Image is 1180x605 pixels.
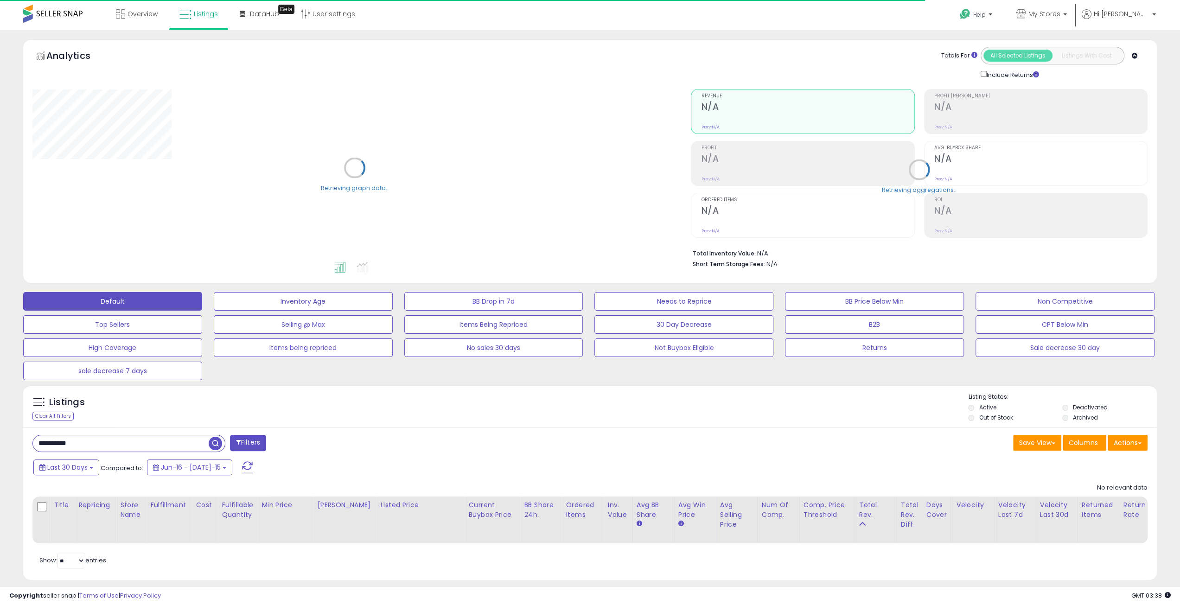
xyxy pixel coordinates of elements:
div: seller snap | | [9,592,161,600]
button: BB Drop in 7d [404,292,583,311]
div: Return Rate [1123,500,1157,520]
button: BB Price Below Min [785,292,964,311]
strong: Copyright [9,591,43,600]
button: Needs to Reprice [594,292,773,311]
button: Columns [1063,435,1106,451]
span: DataHub [250,9,279,19]
div: Total Rev. Diff. [901,500,918,529]
button: Jun-16 - [DATE]-15 [147,459,232,475]
div: Avg BB Share [637,500,670,520]
button: 30 Day Decrease [594,315,773,334]
i: Get Help [959,8,971,20]
a: Hi [PERSON_NAME] [1082,9,1156,30]
label: Active [979,403,996,411]
span: Listings [194,9,218,19]
span: Columns [1069,438,1098,447]
div: Fulfillable Quantity [222,500,254,520]
div: Fulfillment [150,500,188,510]
button: B2B [785,315,964,334]
button: No sales 30 days [404,338,583,357]
div: [PERSON_NAME] [317,500,372,510]
button: CPT Below Min [976,315,1154,334]
div: Totals For [941,51,977,60]
div: Inv. value [607,500,628,520]
a: Help [952,1,1001,30]
div: Comp. Price Threshold [804,500,851,520]
div: Velocity Last 7d [998,500,1032,520]
button: Returns [785,338,964,357]
div: Current Buybox Price [468,500,516,520]
button: Items being repriced [214,338,393,357]
div: BB Share 24h. [524,500,558,520]
button: sale decrease 7 days [23,362,202,380]
div: Tooltip anchor [278,5,294,14]
div: Clear All Filters [32,412,74,420]
h5: Analytics [46,49,108,64]
span: Compared to: [101,464,143,472]
button: Not Buybox Eligible [594,338,773,357]
div: Include Returns [974,69,1050,80]
div: Retrieving aggregations.. [882,185,957,194]
div: Avg Selling Price [720,500,754,529]
button: Items Being Repriced [404,315,583,334]
button: Last 30 Days [33,459,99,475]
div: Listed Price [380,500,460,510]
small: Avg Win Price. [678,520,684,528]
span: Overview [128,9,158,19]
button: Inventory Age [214,292,393,311]
span: Last 30 Days [47,463,88,472]
button: Top Sellers [23,315,202,334]
div: Velocity Last 30d [1040,500,1074,520]
button: Sale decrease 30 day [976,338,1154,357]
div: Avg Win Price [678,500,712,520]
button: Listings With Cost [1052,50,1121,62]
span: 2025-08-15 03:38 GMT [1131,591,1171,600]
div: Returned Items [1082,500,1116,520]
button: Selling @ Max [214,315,393,334]
span: Hi [PERSON_NAME] [1094,9,1149,19]
p: Listing States: [968,393,1157,401]
div: Repricing [78,500,112,510]
label: Deactivated [1073,403,1108,411]
div: Retrieving graph data.. [321,184,389,192]
span: My Stores [1028,9,1060,19]
button: Save View [1013,435,1061,451]
label: Out of Stock [979,414,1013,421]
small: Avg BB Share. [637,520,642,528]
div: Store Name [120,500,142,520]
label: Archived [1073,414,1098,421]
div: Days Cover [926,500,948,520]
div: Num of Comp. [762,500,796,520]
span: Show: entries [39,556,106,565]
div: Title [54,500,70,510]
button: Non Competitive [976,292,1154,311]
div: Min Price [262,500,309,510]
div: Velocity [957,500,990,510]
div: No relevant data [1097,484,1148,492]
span: Help [973,11,986,19]
div: Cost [196,500,214,510]
button: Actions [1108,435,1148,451]
button: Filters [230,435,266,451]
h5: Listings [49,396,85,409]
button: Default [23,292,202,311]
div: Total Rev. [859,500,893,520]
button: All Selected Listings [983,50,1052,62]
a: Privacy Policy [120,591,161,600]
button: High Coverage [23,338,202,357]
span: Jun-16 - [DATE]-15 [161,463,221,472]
div: Ordered Items [566,500,600,520]
a: Terms of Use [79,591,119,600]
